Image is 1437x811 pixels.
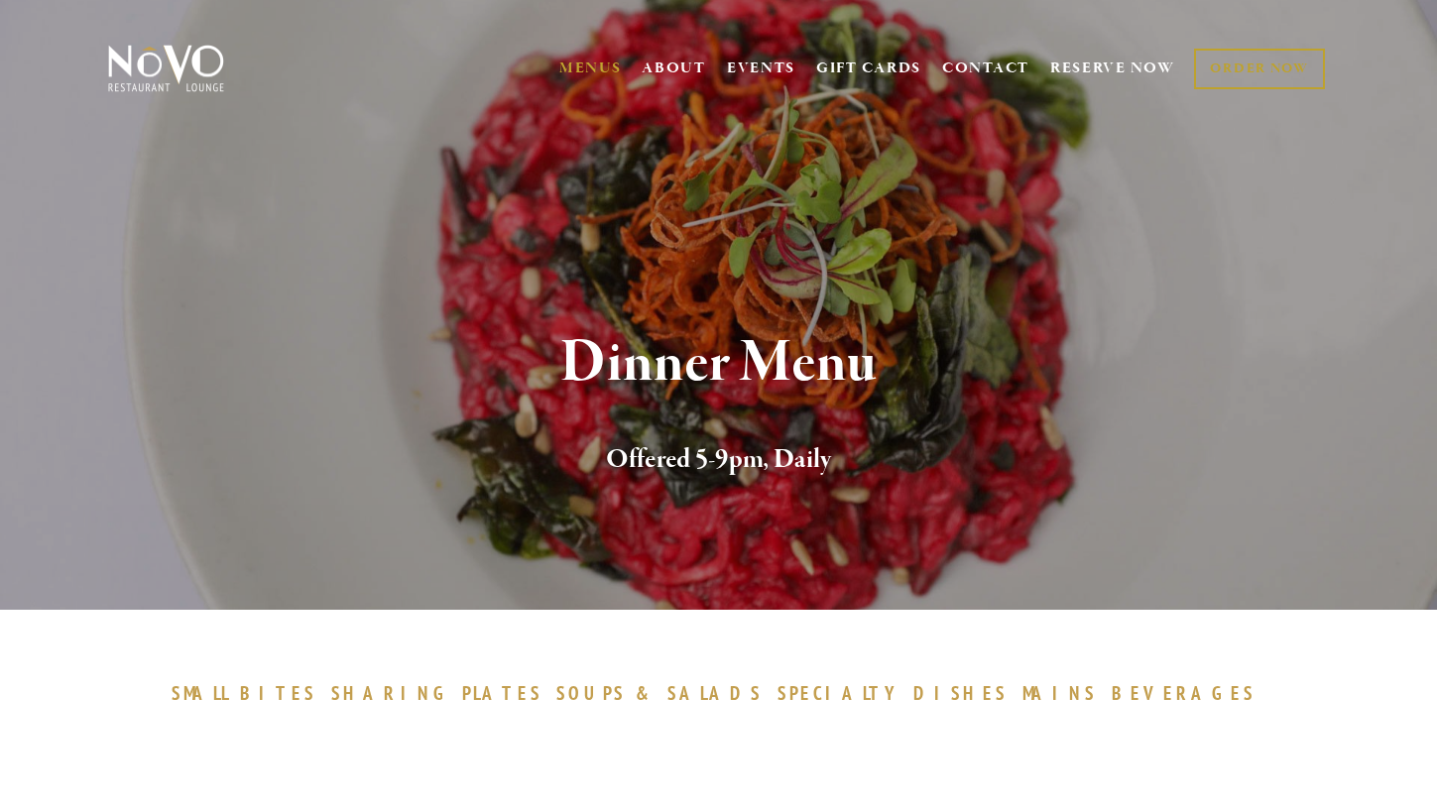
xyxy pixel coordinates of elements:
a: MENUS [559,58,622,78]
span: DISHES [913,681,1008,705]
h1: Dinner Menu [141,331,1297,396]
span: SALADS [667,681,763,705]
a: EVENTS [727,58,795,78]
a: SMALLBITES [172,681,327,705]
a: SPECIALTYDISHES [778,681,1018,705]
a: ORDER NOW [1194,49,1324,89]
span: SMALL [172,681,231,705]
span: MAINS [1022,681,1097,705]
span: SOUPS [556,681,626,705]
span: SPECIALTY [778,681,904,705]
a: ABOUT [642,58,706,78]
span: BITES [240,681,316,705]
span: & [636,681,658,705]
a: MAINS [1022,681,1107,705]
img: Novo Restaurant &amp; Lounge [104,44,228,93]
span: PLATES [462,681,542,705]
a: CONTACT [942,50,1029,87]
a: GIFT CARDS [816,50,921,87]
a: SOUPS&SALADS [556,681,772,705]
a: SHARINGPLATES [331,681,551,705]
h2: Offered 5-9pm, Daily [141,439,1297,481]
span: BEVERAGES [1112,681,1257,705]
a: RESERVE NOW [1050,50,1175,87]
a: BEVERAGES [1112,681,1266,705]
span: SHARING [331,681,452,705]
